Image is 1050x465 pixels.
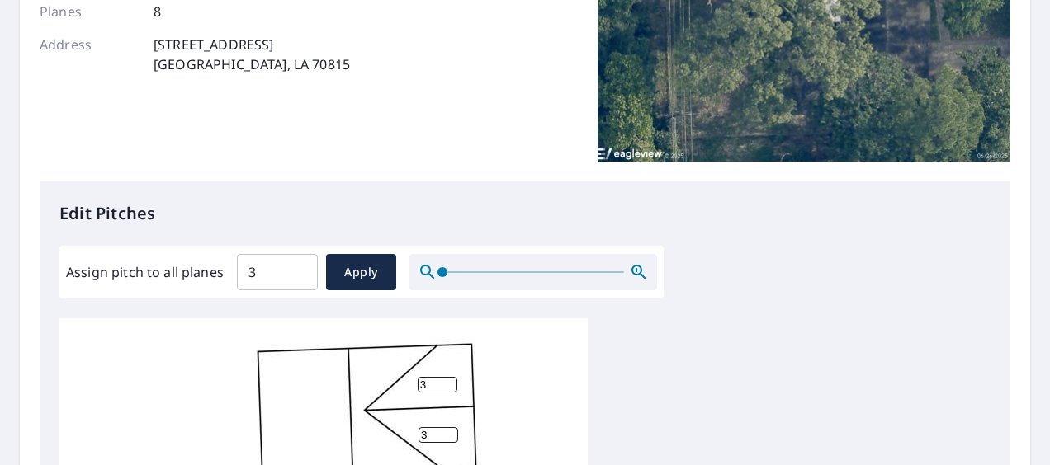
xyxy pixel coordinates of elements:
[66,262,224,282] label: Assign pitch to all planes
[40,35,139,74] p: Address
[59,201,991,226] p: Edit Pitches
[326,254,396,290] button: Apply
[237,249,318,295] input: 00.0
[154,35,350,74] p: [STREET_ADDRESS] [GEOGRAPHIC_DATA], LA 70815
[339,262,383,283] span: Apply
[40,2,139,21] p: Planes
[154,2,161,21] p: 8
